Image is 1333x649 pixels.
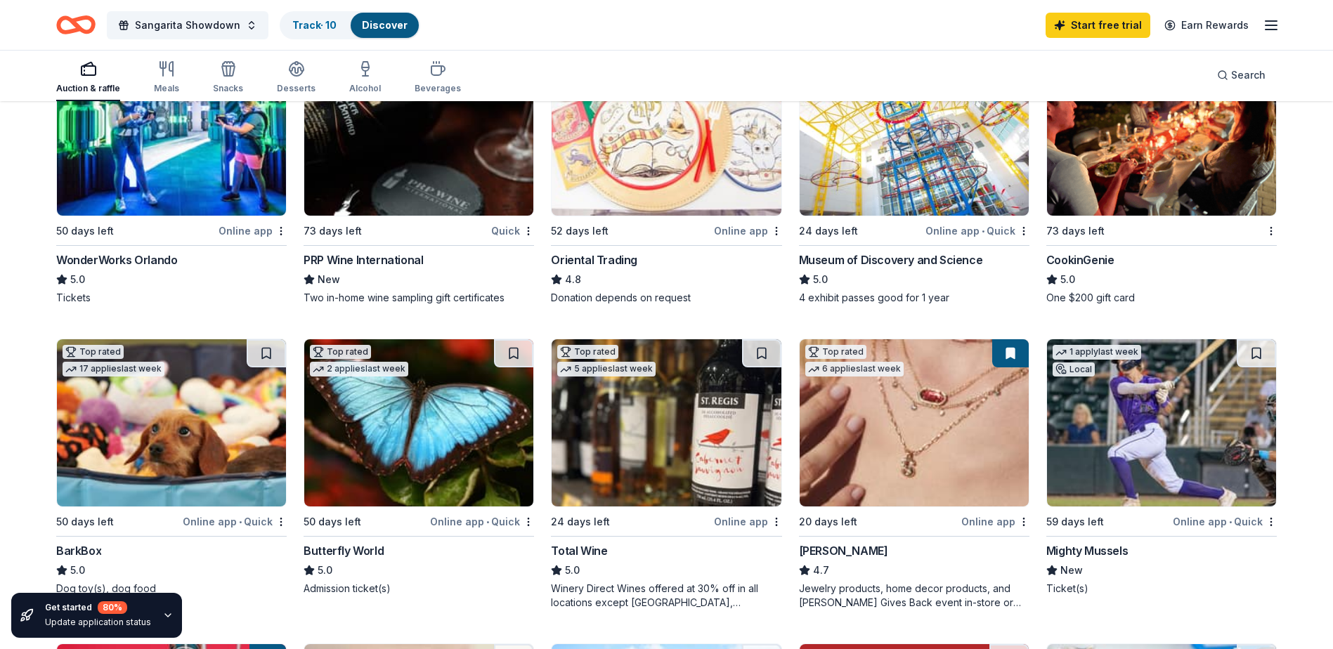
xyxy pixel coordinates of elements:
a: Image for Butterfly WorldTop rated2 applieslast week50 days leftOnline app•QuickButterfly World5.... [304,339,534,596]
span: 5.0 [1060,271,1075,288]
div: 59 days left [1046,513,1104,530]
a: Image for Mighty Mussels1 applylast weekLocal59 days leftOnline app•QuickMighty MusselsNewTicket(s) [1046,339,1277,596]
img: Image for Museum of Discovery and Science [800,48,1029,216]
div: Museum of Discovery and Science [799,251,983,268]
a: Image for WonderWorks OrlandoTop rated3 applieslast week50 days leftOnline appWonderWorks Orlando... [56,48,287,305]
div: Alcohol [349,83,381,94]
div: BarkBox [56,542,101,559]
div: Online app Quick [925,222,1029,240]
span: • [982,225,984,237]
span: • [1229,516,1232,527]
div: Admission ticket(s) [304,582,534,596]
a: Image for PRP Wine International16 applieslast week73 days leftQuickPRP Wine InternationalNewTwo ... [304,48,534,305]
div: 50 days left [56,513,114,530]
div: Online app [714,222,782,240]
div: 50 days left [304,513,361,530]
button: Snacks [213,55,243,101]
div: Local [1053,362,1095,376]
div: 73 days left [1046,223,1105,240]
a: Track· 10 [292,19,337,31]
div: Online app Quick [430,513,534,530]
span: Search [1231,67,1266,84]
a: Image for Museum of Discovery and ScienceTop rated1 applylast week24 days leftOnline app•QuickMus... [799,48,1029,305]
span: 5.0 [318,562,332,579]
img: Image for Oriental Trading [552,48,781,216]
div: Update application status [45,617,151,628]
a: Home [56,8,96,41]
button: Sangarita Showdown [107,11,268,39]
div: Meals [154,83,179,94]
span: • [486,516,489,527]
button: Search [1206,61,1277,89]
a: Image for Total WineTop rated5 applieslast week24 days leftOnline appTotal Wine5.0Winery Direct W... [551,339,781,610]
img: Image for BarkBox [57,339,286,506]
div: Oriental Trading [551,251,637,268]
a: Discover [362,19,408,31]
a: Image for CookinGenieTop rated24 applieslast week73 days leftCookinGenie5.0One $200 gift card [1046,48,1277,305]
div: Top rated [557,345,618,359]
div: 20 days left [799,513,857,530]
div: PRP Wine International [304,251,423,268]
div: Two in-home wine sampling gift certificates [304,291,534,305]
div: One $200 gift card [1046,291,1277,305]
span: New [318,271,340,288]
a: Start free trial [1046,13,1150,38]
span: 4.8 [565,271,581,288]
button: Track· 10Discover [280,11,420,39]
span: Sangarita Showdown [135,17,240,34]
div: 50 days left [56,223,114,240]
div: Top rated [310,345,371,359]
span: 5.0 [813,271,828,288]
div: Online app [714,513,782,530]
span: 4.7 [813,562,829,579]
button: Desserts [277,55,316,101]
span: New [1060,562,1083,579]
span: 5.0 [70,562,85,579]
div: Top rated [805,345,866,359]
div: Get started [45,601,151,614]
div: Donation depends on request [551,291,781,305]
div: Tickets [56,291,287,305]
div: 80 % [98,601,127,614]
div: Top rated [63,345,124,359]
span: 5.0 [565,562,580,579]
div: Total Wine [551,542,607,559]
div: 17 applies last week [63,362,164,376]
a: Image for Kendra ScottTop rated6 applieslast week20 days leftOnline app[PERSON_NAME]4.7Jewelry pr... [799,339,1029,610]
span: 5.0 [70,271,85,288]
div: 4 exhibit passes good for 1 year [799,291,1029,305]
img: Image for Kendra Scott [800,339,1029,506]
button: Alcohol [349,55,381,101]
a: Earn Rewards [1156,13,1257,38]
div: [PERSON_NAME] [799,542,888,559]
div: Winery Direct Wines offered at 30% off in all locations except [GEOGRAPHIC_DATA], [GEOGRAPHIC_DAT... [551,582,781,610]
div: Online app Quick [183,513,287,530]
div: Ticket(s) [1046,582,1277,596]
div: Online app Quick [1173,513,1277,530]
div: 2 applies last week [310,362,408,376]
div: Beverages [415,83,461,94]
a: Image for BarkBoxTop rated17 applieslast week50 days leftOnline app•QuickBarkBox5.0Dog toy(s), do... [56,339,287,596]
div: Auction & raffle [56,83,120,94]
div: Snacks [213,83,243,94]
button: Meals [154,55,179,101]
img: Image for Butterfly World [304,339,533,506]
div: 24 days left [799,223,858,240]
button: Auction & raffle [56,55,120,101]
div: Desserts [277,83,316,94]
div: Mighty Mussels [1046,542,1128,559]
div: 73 days left [304,223,362,240]
div: 52 days left [551,223,609,240]
div: 1 apply last week [1053,345,1141,360]
div: Butterfly World [304,542,384,559]
div: Online app [219,222,287,240]
div: 5 applies last week [557,362,656,376]
div: WonderWorks Orlando [56,251,177,268]
a: Image for Oriental TradingTop rated13 applieslast week52 days leftOnline appOriental Trading4.8Do... [551,48,781,305]
img: Image for Total Wine [552,339,781,506]
div: Jewelry products, home decor products, and [PERSON_NAME] Gives Back event in-store or online (or ... [799,582,1029,610]
img: Image for CookinGenie [1047,48,1276,216]
img: Image for Mighty Mussels [1047,339,1276,506]
img: Image for PRP Wine International [304,48,533,216]
div: 24 days left [551,513,610,530]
